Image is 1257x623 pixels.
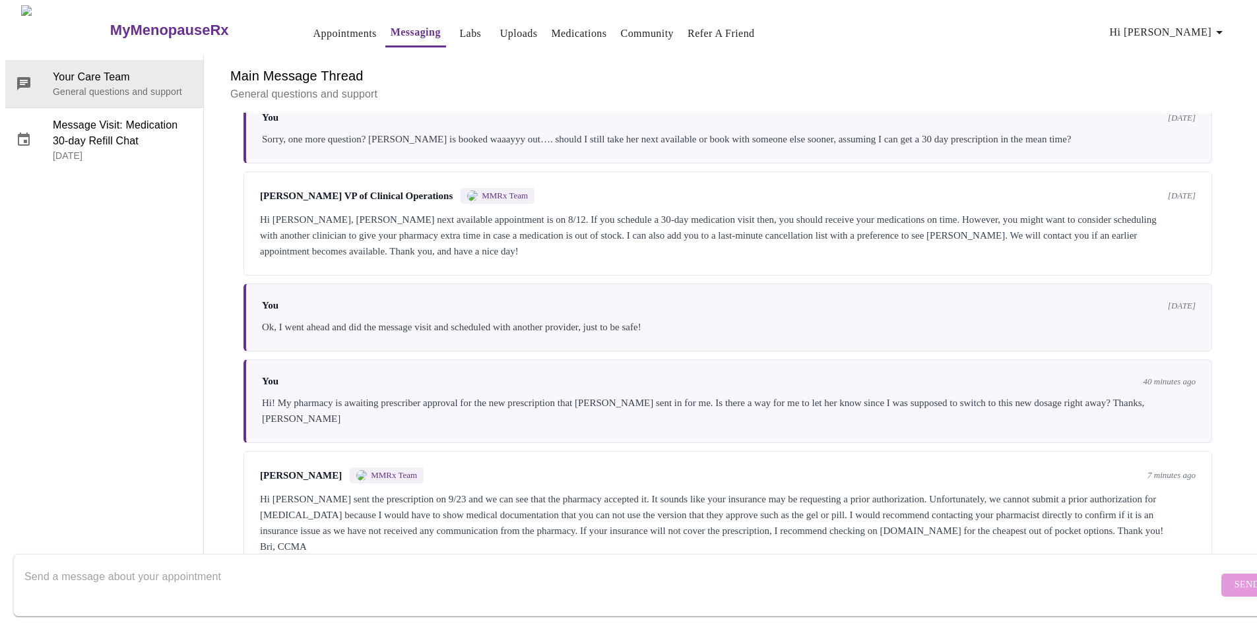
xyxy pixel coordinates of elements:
div: Your Care TeamGeneral questions and support [5,60,203,107]
div: Sorry, one more question? [PERSON_NAME] is booked waaayyy out…. should I still take her next avai... [262,131,1196,147]
textarea: Send a message about your appointment [24,564,1218,606]
button: Refer a Friend [682,20,760,47]
p: General questions and support [53,85,193,98]
img: MMRX [467,191,478,201]
span: You [262,112,278,123]
button: Labs [449,20,492,47]
a: Appointments [313,24,377,43]
p: General questions and support [230,86,1225,102]
span: MMRx Team [371,470,417,481]
div: Message Visit: Medication 30-day Refill Chat[DATE] [5,108,203,171]
span: MMRx Team [482,191,528,201]
button: Messaging [385,19,446,47]
button: Medications [546,20,612,47]
img: MMRX [356,470,367,481]
span: [DATE] [1168,191,1196,201]
span: [DATE] [1168,113,1196,123]
a: Medications [551,24,606,43]
span: Message Visit: Medication 30-day Refill Chat [53,117,193,149]
span: You [262,376,278,387]
span: [PERSON_NAME] [260,470,342,481]
span: 7 minutes ago [1147,470,1196,481]
h3: MyMenopauseRx [110,22,229,39]
p: [DATE] [53,149,193,162]
a: Refer a Friend [688,24,755,43]
button: Appointments [308,20,382,47]
span: Your Care Team [53,69,193,85]
button: Community [616,20,680,47]
div: Hi! My pharmacy is awaiting prescriber approval for the new prescription that [PERSON_NAME] sent ... [262,395,1196,427]
span: [DATE] [1168,301,1196,311]
span: [PERSON_NAME] VP of Clinical Operations [260,191,453,202]
div: Hi [PERSON_NAME], [PERSON_NAME] next available appointment is on 8/12. If you schedule a 30-day m... [260,212,1196,259]
span: Hi [PERSON_NAME] [1110,23,1227,42]
div: Ok, I went ahead and did the message visit and scheduled with another provider, just to be safe! [262,319,1196,335]
button: Uploads [495,20,543,47]
h6: Main Message Thread [230,65,1225,86]
a: Messaging [391,23,441,42]
a: MyMenopauseRx [108,7,281,53]
span: 40 minutes ago [1144,376,1196,387]
a: Uploads [500,24,538,43]
img: MyMenopauseRx Logo [21,5,108,55]
span: You [262,300,278,311]
a: Community [621,24,674,43]
button: Hi [PERSON_NAME] [1105,19,1233,45]
a: Labs [459,24,481,43]
div: Hi [PERSON_NAME] sent the prescription on 9/23 and we can see that the pharmacy accepted it. It s... [260,491,1196,554]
